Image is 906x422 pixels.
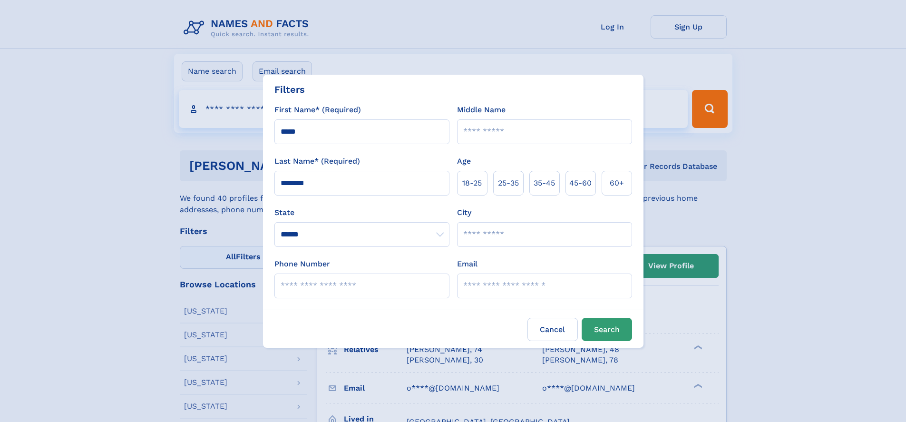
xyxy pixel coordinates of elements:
[274,258,330,270] label: Phone Number
[582,318,632,341] button: Search
[457,156,471,167] label: Age
[274,156,360,167] label: Last Name* (Required)
[569,177,592,189] span: 45‑60
[274,104,361,116] label: First Name* (Required)
[462,177,482,189] span: 18‑25
[534,177,555,189] span: 35‑45
[527,318,578,341] label: Cancel
[610,177,624,189] span: 60+
[457,207,471,218] label: City
[457,258,477,270] label: Email
[498,177,519,189] span: 25‑35
[457,104,506,116] label: Middle Name
[274,82,305,97] div: Filters
[274,207,449,218] label: State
